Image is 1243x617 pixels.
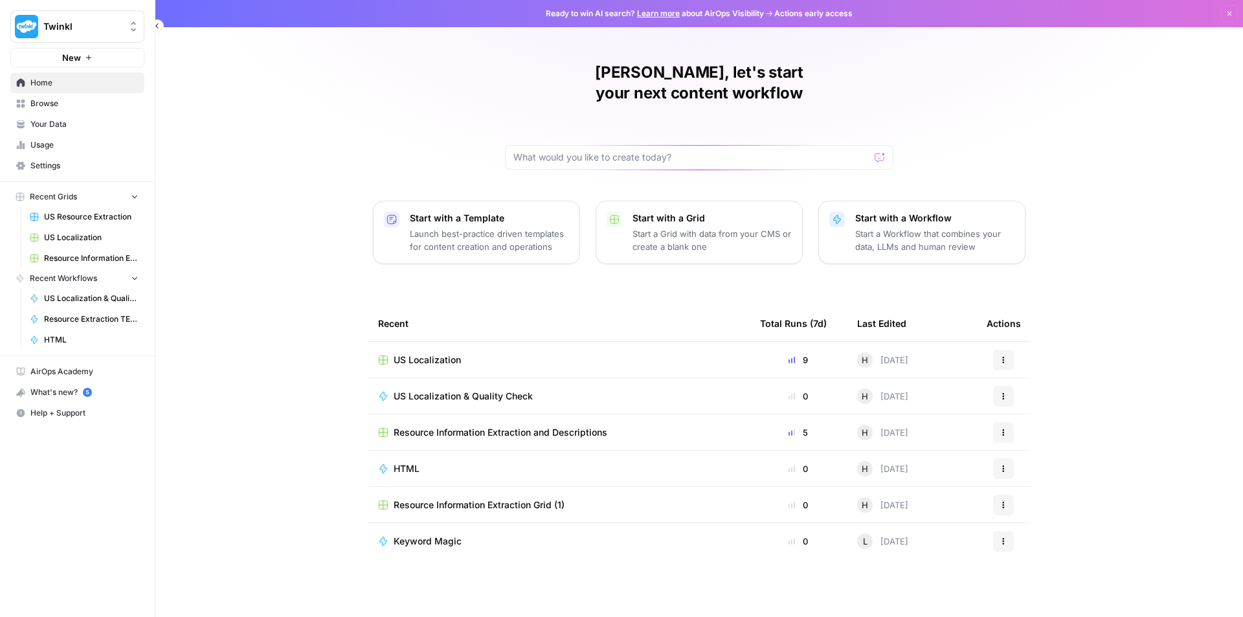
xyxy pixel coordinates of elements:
div: 0 [760,390,836,403]
span: Keyword Magic [394,535,462,548]
span: HTML [394,462,420,475]
div: [DATE] [857,352,908,368]
input: What would you like to create today? [513,151,869,164]
span: H [862,390,868,403]
span: HTML [44,334,139,346]
a: Resource Information Extraction and Descriptions [378,426,739,439]
a: Resource Information Extraction and Descriptions [24,248,144,269]
a: Keyword Magic [378,535,739,548]
p: Start a Workflow that combines your data, LLMs and human review [855,227,1014,253]
div: [DATE] [857,533,908,549]
span: Resource Information Extraction Grid (1) [394,499,565,511]
span: Browse [30,98,139,109]
span: H [862,499,868,511]
span: L [863,535,868,548]
div: Last Edited [857,306,906,341]
span: Usage [30,139,139,151]
a: US Localization [378,353,739,366]
a: Learn more [637,8,680,18]
button: Help + Support [10,403,144,423]
span: H [862,462,868,475]
a: US Localization & Quality Check [24,288,144,309]
div: 5 [760,426,836,439]
span: Actions early access [774,8,853,19]
div: Actions [987,306,1021,341]
a: US Resource Extraction [24,207,144,227]
span: Resource Information Extraction and Descriptions [394,426,607,439]
a: Home [10,73,144,93]
a: US Localization [24,227,144,248]
text: 5 [85,389,89,396]
span: Twinkl [43,20,122,33]
span: Your Data [30,118,139,130]
button: Recent Workflows [10,269,144,288]
span: Settings [30,160,139,172]
h1: [PERSON_NAME], let's start your next content workflow [505,62,893,104]
span: US Localization & Quality Check [44,293,139,304]
img: Twinkl Logo [15,15,38,38]
div: [DATE] [857,461,908,477]
div: 9 [760,353,836,366]
span: AirOps Academy [30,366,139,377]
span: US Localization [394,353,461,366]
span: H [862,353,868,366]
span: US Localization & Quality Check [394,390,533,403]
a: US Localization & Quality Check [378,390,739,403]
button: Recent Grids [10,187,144,207]
div: What's new? [11,383,144,402]
button: Workspace: Twinkl [10,10,144,43]
span: H [862,426,868,439]
div: [DATE] [857,425,908,440]
div: Total Runs (7d) [760,306,827,341]
button: Start with a GridStart a Grid with data from your CMS or create a blank one [596,201,803,264]
a: AirOps Academy [10,361,144,382]
button: Start with a TemplateLaunch best-practice driven templates for content creation and operations [373,201,580,264]
span: New [62,51,81,64]
div: 0 [760,535,836,548]
span: Resource Information Extraction and Descriptions [44,252,139,264]
a: Resource Extraction TEST [24,309,144,330]
button: What's new? 5 [10,382,144,403]
a: 5 [83,388,92,397]
span: Help + Support [30,407,139,419]
a: Resource Information Extraction Grid (1) [378,499,739,511]
span: US Resource Extraction [44,211,139,223]
div: [DATE] [857,497,908,513]
span: Resource Extraction TEST [44,313,139,325]
p: Start a Grid with data from your CMS or create a blank one [633,227,792,253]
p: Launch best-practice driven templates for content creation and operations [410,227,569,253]
a: Settings [10,155,144,176]
p: Start with a Grid [633,212,792,225]
a: Browse [10,93,144,114]
div: 0 [760,499,836,511]
a: HTML [378,462,739,475]
div: [DATE] [857,388,908,404]
div: Recent [378,306,739,341]
a: HTML [24,330,144,350]
p: Start with a Template [410,212,569,225]
span: Recent Grids [30,191,77,203]
p: Start with a Workflow [855,212,1014,225]
span: Home [30,77,139,89]
span: Ready to win AI search? about AirOps Visibility [546,8,764,19]
div: 0 [760,462,836,475]
button: New [10,48,144,67]
button: Start with a WorkflowStart a Workflow that combines your data, LLMs and human review [818,201,1025,264]
a: Usage [10,135,144,155]
a: Your Data [10,114,144,135]
span: Recent Workflows [30,273,97,284]
span: US Localization [44,232,139,243]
